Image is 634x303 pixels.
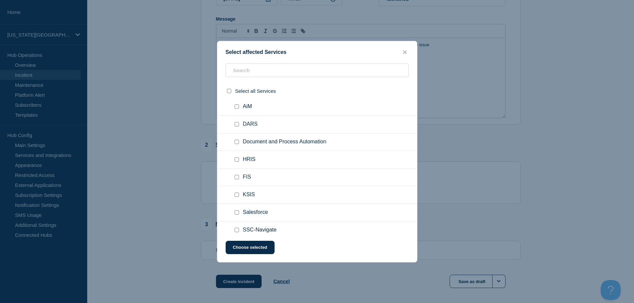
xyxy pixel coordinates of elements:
[235,88,276,94] span: Select all Services
[235,122,239,126] input: DARS checkbox
[243,139,326,145] span: Document and Process Automation
[226,241,275,254] button: Choose selected
[243,156,256,163] span: HRIS
[235,193,239,197] input: KSIS checkbox
[243,103,252,110] span: AiM
[227,89,231,93] input: select all checkbox
[235,228,239,232] input: SSC-Navigate checkbox
[235,210,239,215] input: Salesforce checkbox
[243,209,268,216] span: Salesforce
[235,140,239,144] input: Document and Process Automation checkbox
[243,121,258,128] span: DARS
[243,227,277,233] span: SSC-Navigate
[235,104,239,109] input: AiM checkbox
[401,49,409,56] button: close button
[235,175,239,179] input: FIS checkbox
[235,157,239,162] input: HRIS checkbox
[226,64,409,77] input: Search
[243,174,251,181] span: FIS
[243,192,255,198] span: KSIS
[217,49,417,56] div: Select affected Services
